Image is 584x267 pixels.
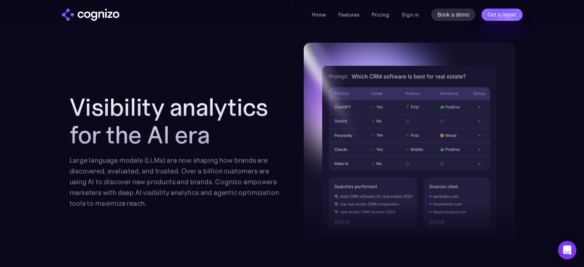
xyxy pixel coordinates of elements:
a: Home [312,11,326,18]
a: Get a report [481,8,523,21]
h2: Visibility analytics for the AI era [69,93,281,149]
a: Features [338,11,359,18]
a: Pricing [372,11,389,18]
div: Open Intercom Messenger [558,241,576,259]
a: Sign in [402,10,419,19]
a: Book a demo [431,8,475,21]
div: Large language models (LLMs) are now shaping how brands are discovered, evaluated, and trusted. O... [69,155,281,209]
a: home [62,8,119,21]
img: cognizo logo [62,8,119,21]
